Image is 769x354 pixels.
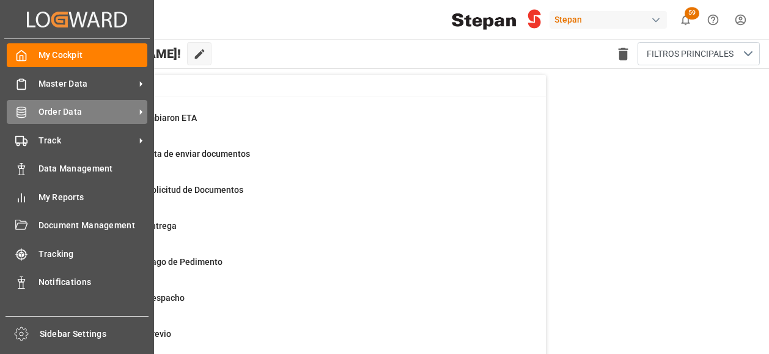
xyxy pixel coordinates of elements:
[62,220,531,245] a: 63Pendiente de entregaFinal Delivery
[92,149,250,159] span: Ordenes que falta de enviar documentos
[39,78,135,90] span: Master Data
[39,219,148,232] span: Document Management
[39,49,148,62] span: My Cockpit
[638,42,760,65] button: open menu
[62,184,531,209] a: 24Ordenes para Solicitud de DocumentosPurchase Orders
[685,7,699,20] span: 59
[7,157,147,181] a: Data Management
[39,134,135,147] span: Track
[550,11,667,29] div: Stepan
[39,162,148,175] span: Data Management
[550,8,672,31] button: Stepan
[39,191,148,204] span: My Reports
[699,6,727,34] button: Help Center
[92,257,223,267] span: Pendiente de Pago de Pedimento
[7,185,147,209] a: My Reports
[39,276,148,289] span: Notifications
[62,112,531,137] a: 36Embarques cambiaron ETAContainer Schema
[452,9,541,31] img: Stepan_Company_logo.svg.png_1713531530.png
[39,106,135,118] span: Order Data
[62,148,531,173] a: 16Ordenes que falta de enviar documentosContainer Schema
[62,292,531,317] a: 0Pendiente de DespachoFinal Delivery
[7,43,147,67] a: My Cockpit
[7,242,147,265] a: Tracking
[39,248,148,261] span: Tracking
[7,270,147,294] a: Notifications
[40,328,149,341] span: Sidebar Settings
[62,256,531,281] a: 25Pendiente de Pago de PedimentoFinal Delivery
[92,185,243,195] span: Ordenes para Solicitud de Documentos
[7,214,147,237] a: Document Management
[672,6,699,34] button: show 59 new notifications
[647,48,734,60] span: FILTROS PRINCIPALES
[62,328,531,353] a: 695Pendiente de PrevioFinal Delivery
